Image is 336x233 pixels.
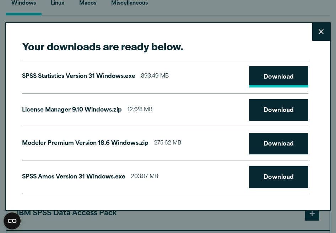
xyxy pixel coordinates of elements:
[249,99,308,121] a: Download
[22,39,308,53] h2: Your downloads are ready below.
[22,172,125,182] p: SPSS Amos Version 31 Windows.exe
[128,105,152,115] span: 127.28 MB
[141,72,169,82] span: 893.49 MB
[4,212,21,229] button: Open CMP widget
[22,138,148,149] p: Modeler Premium Version 18.6 Windows.zip
[249,133,308,155] a: Download
[154,138,181,149] span: 275.62 MB
[22,105,122,115] p: License Manager 9.10 Windows.zip
[131,172,158,182] span: 203.07 MB
[249,66,308,88] a: Download
[249,166,308,188] a: Download
[22,72,135,82] p: SPSS Statistics Version 31 Windows.exe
